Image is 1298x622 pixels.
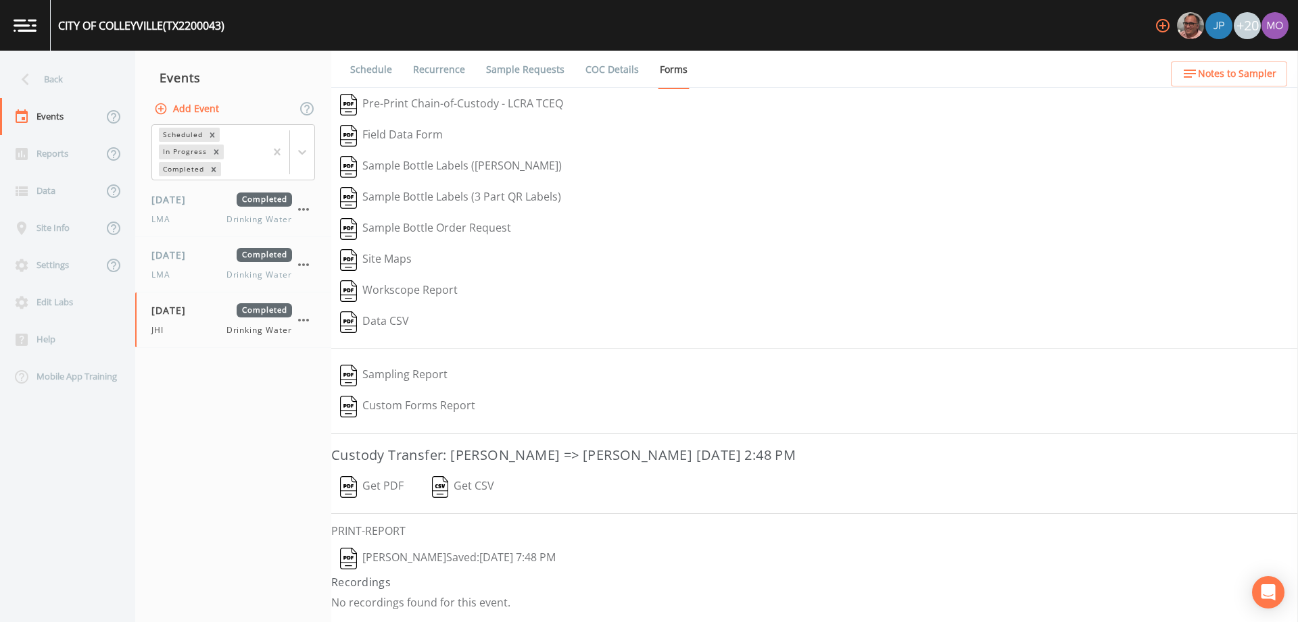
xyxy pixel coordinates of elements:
[340,94,357,115] img: svg%3e
[1171,61,1287,86] button: Notes to Sampler
[331,276,466,307] button: Workscope Report
[331,89,572,120] button: Pre-Print Chain-of-Custody - LCRA TCEQ
[331,574,1298,590] h4: Recordings
[331,596,1298,609] p: No recordings found for this event.
[135,292,331,348] a: [DATE]CompletedJHIDrinking Water
[331,244,420,276] button: Site Maps
[209,145,224,159] div: Remove In Progress
[340,125,357,147] img: svg%3e
[135,182,331,237] a: [DATE]CompletedLMADrinking Water
[226,324,292,336] span: Drinking Water
[135,61,331,95] div: Events
[1177,12,1204,39] img: e2d790fa78825a4bb76dcb6ab311d44c
[331,471,412,502] button: Get PDF
[331,182,570,213] button: Sample Bottle Labels (3 Part QR Labels)
[1252,576,1284,608] div: Open Intercom Messenger
[151,324,172,336] span: JHI
[151,213,178,226] span: LMA
[348,51,394,88] a: Schedule
[340,280,357,302] img: svg%3e
[411,51,467,88] a: Recurrence
[1176,12,1205,39] div: Mike Franklin
[1198,66,1276,82] span: Notes to Sampler
[206,162,221,176] div: Remove Completed
[340,156,357,178] img: svg%3e
[226,213,292,226] span: Drinking Water
[340,396,357,417] img: svg%3e
[237,248,292,262] span: Completed
[340,476,357,498] img: svg%3e
[331,307,418,338] button: Data CSV
[151,269,178,281] span: LMA
[159,145,209,159] div: In Progress
[340,187,357,209] img: svg%3e
[226,269,292,281] span: Drinking Water
[340,548,357,569] img: svg%3e
[340,218,357,240] img: svg%3e
[159,162,206,176] div: Completed
[331,543,564,574] button: [PERSON_NAME]Saved:[DATE] 7:48 PM
[331,360,456,391] button: Sampling Report
[484,51,567,88] a: Sample Requests
[658,51,690,89] a: Forms
[151,248,195,262] span: [DATE]
[159,128,205,142] div: Scheduled
[583,51,641,88] a: COC Details
[331,525,1298,538] h6: PRINT-REPORT
[331,391,484,422] button: Custom Forms Report
[340,249,357,271] img: svg%3e
[331,120,452,151] button: Field Data Form
[151,303,195,317] span: [DATE]
[432,476,449,498] img: svg%3e
[1205,12,1232,39] img: 41241ef155101aa6d92a04480b0d0000
[1205,12,1233,39] div: Joshua gere Paul
[205,128,220,142] div: Remove Scheduled
[237,192,292,207] span: Completed
[340,311,357,333] img: svg%3e
[151,97,224,122] button: Add Event
[331,213,520,244] button: Sample Bottle Order Request
[58,18,224,34] div: CITY OF COLLEYVILLE (TX2200043)
[14,19,37,32] img: logo
[151,192,195,207] span: [DATE]
[423,471,504,502] button: Get CSV
[340,365,357,386] img: svg%3e
[237,303,292,317] span: Completed
[1261,12,1289,39] img: 4e251478aba98ce068fb7eae8f78b90c
[135,237,331,292] a: [DATE]CompletedLMADrinking Water
[1234,12,1261,39] div: +20
[331,444,1298,466] h3: Custody Transfer: [PERSON_NAME] => [PERSON_NAME] [DATE] 2:48 PM
[331,151,571,182] button: Sample Bottle Labels ([PERSON_NAME])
